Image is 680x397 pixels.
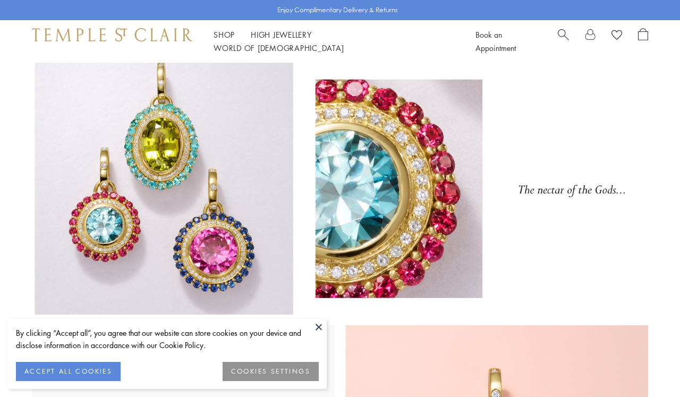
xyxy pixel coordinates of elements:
a: World of [DEMOGRAPHIC_DATA]World of [DEMOGRAPHIC_DATA] [214,43,344,53]
a: ShopShop [214,29,235,40]
nav: Main navigation [214,28,452,55]
div: By clicking “Accept all”, you agree that our website can store cookies on your device and disclos... [16,327,319,351]
iframe: Gorgias live chat messenger [627,347,669,386]
button: COOKIES SETTINGS [223,362,319,381]
button: ACCEPT ALL COOKIES [16,362,121,381]
a: High JewelleryHigh Jewellery [251,29,312,40]
a: Open Shopping Bag [638,28,648,55]
img: Temple St. Clair [32,28,192,41]
a: View Wishlist [611,28,622,44]
p: Enjoy Complimentary Delivery & Returns [277,5,398,15]
a: Book an Appointment [475,29,516,53]
a: Search [558,28,569,55]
